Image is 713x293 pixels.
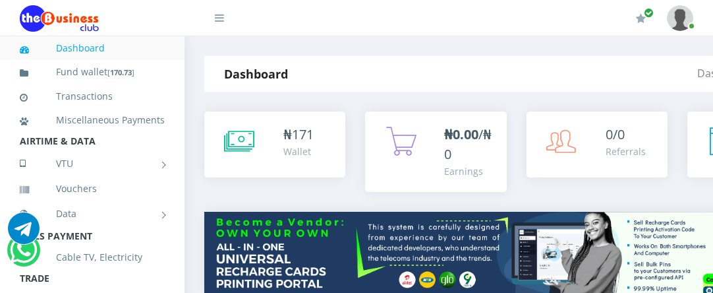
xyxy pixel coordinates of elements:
div: Referrals [606,145,646,158]
i: Renew/Upgrade Subscription [636,13,646,24]
b: ₦0.00 [444,125,478,143]
a: Chat for support [8,222,40,244]
span: 171 [292,125,314,143]
a: ₦0.00/₦0 Earnings [365,112,506,192]
span: /₦0 [444,125,492,163]
div: ₦ [283,125,314,145]
div: Earnings [444,164,493,178]
span: Renew/Upgrade Subscription [644,8,654,18]
small: [ ] [107,67,134,77]
a: Transactions [20,81,165,112]
strong: Dashboard [224,66,288,82]
img: Logo [20,5,99,32]
a: Fund wallet[170.73] [20,57,165,88]
b: 170.73 [110,67,132,77]
img: User [667,5,693,31]
a: Vouchers [20,174,165,204]
a: Miscellaneous Payments [20,105,165,135]
a: Chat for support [10,244,37,266]
a: ₦171 Wallet [204,112,345,178]
a: VTU [20,147,165,180]
span: 0/0 [606,125,625,143]
a: Cable TV, Electricity [20,242,165,273]
a: Data [20,197,165,230]
a: Dashboard [20,33,165,63]
div: Wallet [283,145,314,158]
a: 0/0 Referrals [527,112,668,178]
